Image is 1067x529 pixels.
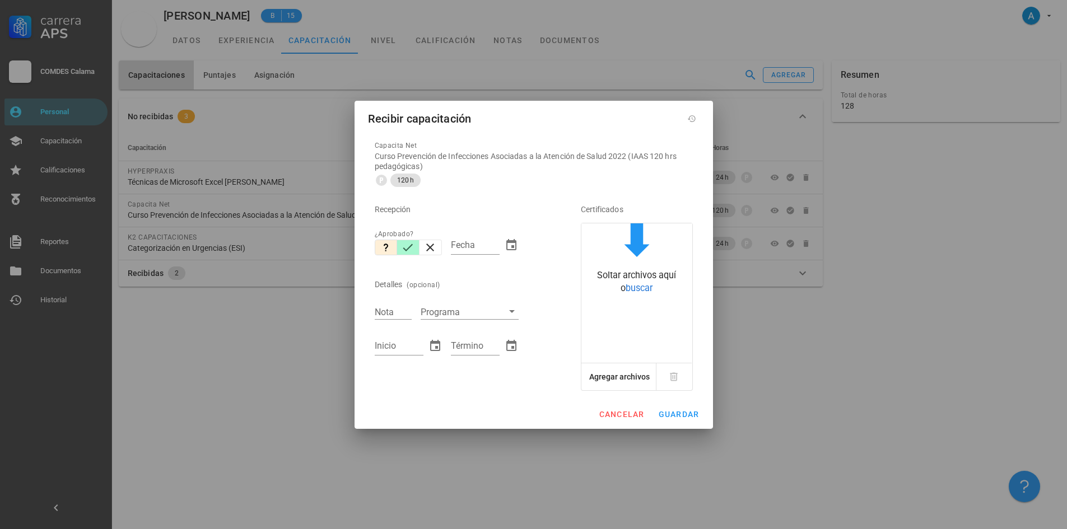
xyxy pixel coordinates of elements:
button: Agregar archivos [581,363,656,390]
div: Curso Prevención de Infecciones Asociadas a la Atención de Salud 2022 (IAAS 120 hrs pedagógicas) [375,151,693,171]
button: guardar [654,404,704,424]
button: cancelar [594,404,649,424]
span: 120 h [397,174,414,187]
span: guardar [658,410,700,419]
span: Capacita Net [375,142,417,149]
div: Recepción [375,196,549,223]
span: buscar [626,283,653,293]
div: Recibir capacitación [368,110,472,128]
button: Agregar archivos [586,363,653,390]
div: Detalles [375,271,403,298]
button: Soltar archivos aquí obuscar [581,223,692,298]
div: ¿Aprobado? [375,228,442,240]
div: Certificados [581,196,693,223]
div: (opcional) [407,279,440,291]
div: Soltar archivos aquí o [581,269,692,294]
span: cancelar [598,410,644,419]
